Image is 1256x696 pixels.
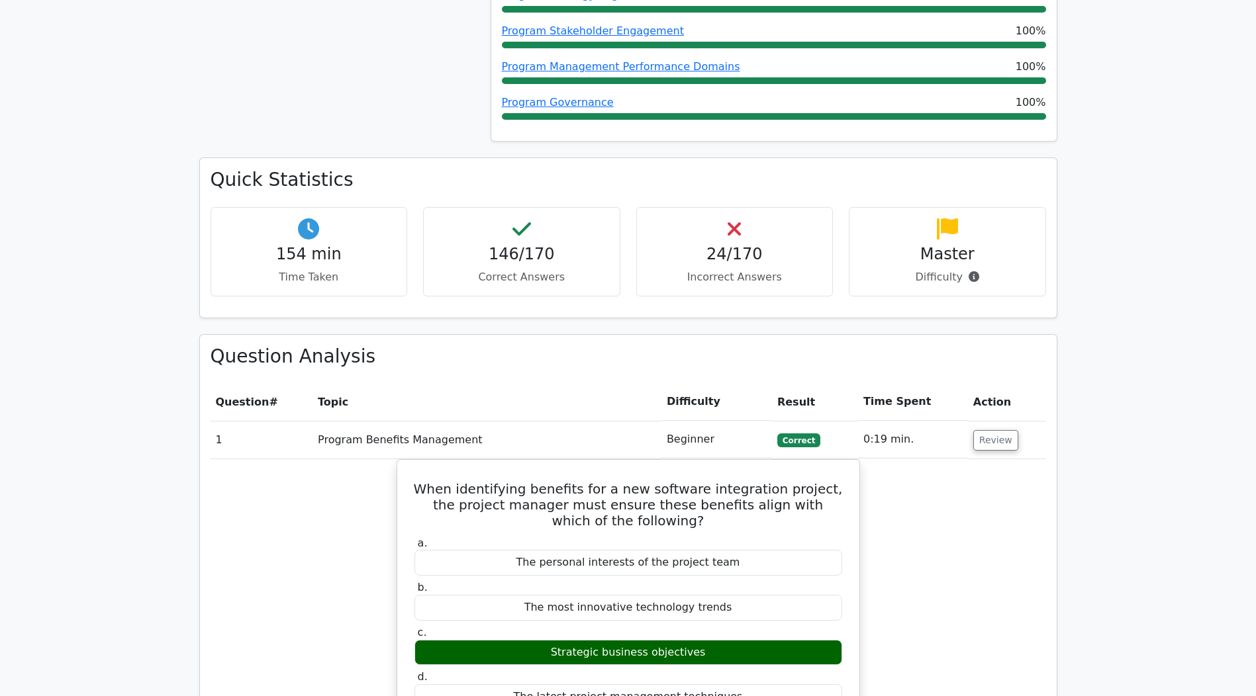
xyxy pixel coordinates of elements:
[313,421,661,458] td: Program Benefits Management
[858,383,968,421] th: Time Spent
[502,24,684,37] a: Program Stakeholder Engagement
[648,245,822,264] h4: 24/170
[211,383,313,421] th: #
[777,433,820,447] span: Correct
[418,626,427,638] span: c.
[222,245,397,264] h4: 154 min
[414,550,842,576] div: The personal interests of the project team
[502,96,614,109] a: Program Governance
[1016,95,1046,110] span: 100%
[434,269,609,285] p: Correct Answers
[413,481,844,529] h5: When identifying benefits for a new software integration project, the project manager must ensure...
[661,383,772,421] th: Difficulty
[1016,23,1046,39] span: 100%
[418,581,428,593] span: b.
[434,245,609,264] h4: 146/170
[973,430,1018,451] button: Review
[860,245,1035,264] h4: Master
[216,396,269,408] span: Question
[502,60,740,73] a: Program Management Performance Domains
[858,421,968,458] td: 0:19 min.
[418,537,428,549] span: a.
[1016,59,1046,75] span: 100%
[418,670,428,683] span: d.
[211,345,1046,368] h3: Question Analysis
[222,269,397,285] p: Time Taken
[414,640,842,666] div: Strategic business objectives
[313,383,661,421] th: Topic
[211,421,313,458] td: 1
[648,269,822,285] p: Incorrect Answers
[661,421,772,458] td: Beginner
[968,383,1046,421] th: Action
[772,383,858,421] th: Result
[211,169,1046,191] h3: Quick Statistics
[414,595,842,621] div: The most innovative technology trends
[860,269,1035,285] p: Difficulty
